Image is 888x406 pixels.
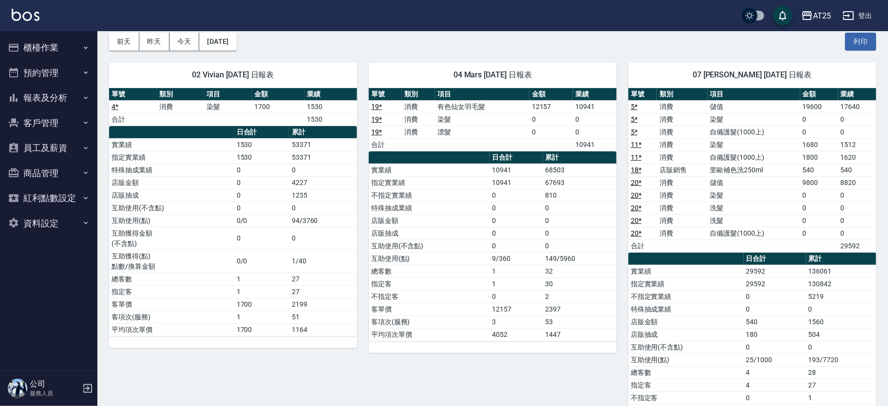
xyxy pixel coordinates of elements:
[657,189,707,202] td: 消費
[4,185,94,211] button: 紅利點數設定
[800,138,838,151] td: 1680
[529,100,573,113] td: 12157
[800,151,838,164] td: 1800
[744,253,806,265] th: 日合計
[628,315,744,328] td: 店販金額
[657,176,707,189] td: 消費
[708,138,800,151] td: 染髮
[109,176,234,189] td: 店販金額
[289,126,357,139] th: 累計
[289,273,357,285] td: 27
[369,252,490,265] td: 互助使用(點)
[543,189,617,202] td: 810
[838,164,876,176] td: 540
[657,126,707,138] td: 消費
[4,211,94,236] button: 資料設定
[800,189,838,202] td: 0
[289,298,357,311] td: 2199
[628,290,744,303] td: 不指定實業績
[628,391,744,404] td: 不指定客
[369,277,490,290] td: 指定客
[490,227,543,240] td: 0
[806,315,876,328] td: 1560
[490,277,543,290] td: 1
[797,6,835,26] button: AT25
[289,189,357,202] td: 1235
[369,176,490,189] td: 指定實業績
[628,88,657,101] th: 單號
[838,100,876,113] td: 17640
[289,202,357,214] td: 0
[708,189,800,202] td: 染髮
[369,290,490,303] td: 不指定客
[289,176,357,189] td: 4227
[109,33,139,51] button: 前天
[657,214,707,227] td: 消費
[170,33,200,51] button: 今天
[839,7,876,25] button: 登出
[304,88,357,101] th: 業績
[800,113,838,126] td: 0
[369,138,402,151] td: 合計
[744,290,806,303] td: 0
[573,138,617,151] td: 10941
[708,100,800,113] td: 儲值
[708,151,800,164] td: 自備護髮(1000上)
[838,138,876,151] td: 1512
[109,164,234,176] td: 特殊抽成業績
[4,60,94,86] button: 預約管理
[109,273,234,285] td: 總客數
[490,315,543,328] td: 3
[490,303,543,315] td: 12157
[657,227,707,240] td: 消費
[543,176,617,189] td: 67693
[708,113,800,126] td: 染髮
[369,214,490,227] td: 店販金額
[543,265,617,277] td: 32
[543,303,617,315] td: 2397
[8,379,27,398] img: Person
[838,227,876,240] td: 0
[800,164,838,176] td: 540
[234,214,289,227] td: 0/0
[529,88,573,101] th: 金額
[838,126,876,138] td: 0
[543,315,617,328] td: 53
[838,240,876,252] td: 29592
[109,227,234,250] td: 互助獲得金額 (不含點)
[628,328,744,341] td: 店販抽成
[543,227,617,240] td: 0
[234,285,289,298] td: 1
[628,240,657,252] td: 合計
[139,33,170,51] button: 昨天
[234,151,289,164] td: 1530
[12,9,39,21] img: Logo
[109,88,357,126] table: a dense table
[543,214,617,227] td: 0
[573,113,617,126] td: 0
[435,126,529,138] td: 漂髮
[4,85,94,111] button: 報表及分析
[289,214,357,227] td: 94/3760
[806,328,876,341] td: 504
[529,113,573,126] td: 0
[543,151,617,164] th: 累計
[838,88,876,101] th: 業績
[369,88,402,101] th: 單號
[234,138,289,151] td: 1530
[234,273,289,285] td: 1
[380,70,605,80] span: 04 Mars [DATE] 日報表
[289,285,357,298] td: 27
[435,88,529,101] th: 項目
[628,379,744,391] td: 指定客
[744,353,806,366] td: 25/1000
[573,126,617,138] td: 0
[806,277,876,290] td: 130842
[109,138,234,151] td: 實業績
[838,189,876,202] td: 0
[744,315,806,328] td: 540
[205,88,252,101] th: 項目
[744,303,806,315] td: 0
[543,202,617,214] td: 0
[657,151,707,164] td: 消費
